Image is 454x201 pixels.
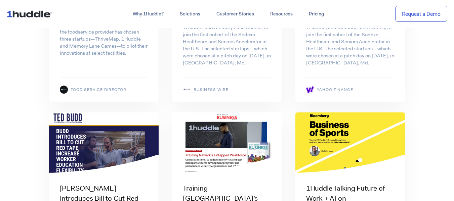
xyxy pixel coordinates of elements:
h6: Business Wire [194,87,228,93]
img: ... [7,7,55,20]
a: Pricing [301,8,332,20]
a: Business Wire Business Wire [172,77,282,102]
p: Sodexo has launched an accelerator program to help solve operational challenges in the healthcare... [60,0,148,57]
a: Customer Stories [208,8,262,20]
img: FSD [60,86,68,94]
a: Request a Demo [395,6,447,22]
img: Business Wire [183,86,191,94]
a: Resources [262,8,301,20]
p: Sodexo announced [DATE] the selection of three startups, ThriveMap, 1Huddle, and Memory Lane Game... [306,10,395,66]
a: Why 1Huddle? [125,8,172,20]
p: Sodexo announced [DATE] the selection of three startups, ThriveMap, 1Huddle, and Memory Lane Game... [183,10,271,66]
a: FSD Food Service Director [49,77,159,102]
a: Solutions [172,8,208,20]
a: Yahoo Finance [295,77,405,102]
h6: Yahoo Finance [317,87,353,93]
h6: Food Service Director [71,87,126,93]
